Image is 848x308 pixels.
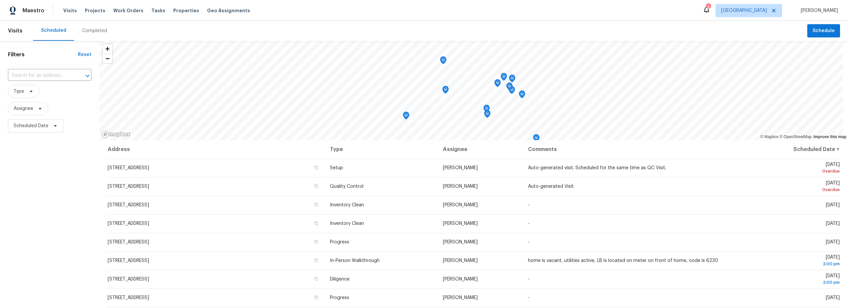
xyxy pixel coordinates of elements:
a: Mapbox homepage [101,130,131,138]
a: Mapbox [760,134,778,139]
span: [PERSON_NAME] [443,277,478,282]
div: 2:00 pm [748,261,840,267]
span: Maestro [23,7,44,14]
span: [PERSON_NAME] [443,295,478,300]
th: Address [107,140,325,159]
span: In-Person Walkthrough [330,258,380,263]
span: [STREET_ADDRESS] [108,184,149,189]
span: Visits [63,7,77,14]
th: Assignee [438,140,523,159]
span: [GEOGRAPHIC_DATA] [721,7,767,14]
span: Assignee [14,105,33,112]
span: Auto-generated Visit [528,184,574,189]
button: Copy Address [313,276,319,282]
span: [STREET_ADDRESS] [108,166,149,170]
span: - [528,240,530,244]
span: Tasks [151,8,165,13]
span: Schedule [813,27,835,35]
button: Copy Address [313,183,319,189]
span: [PERSON_NAME] [443,258,478,263]
button: Schedule [807,24,840,38]
div: Map marker [501,73,507,83]
span: [PERSON_NAME] [443,184,478,189]
span: [DATE] [826,203,840,207]
div: Map marker [533,134,540,144]
span: [DATE] [826,295,840,300]
span: Inventory Clean [330,221,364,226]
span: Scheduled Date [14,123,48,129]
span: [DATE] [826,221,840,226]
div: Completed [82,27,107,34]
div: Map marker [494,79,501,89]
span: [PERSON_NAME] [443,203,478,207]
th: Comments [523,140,743,159]
div: 2:00 pm [748,279,840,286]
button: Copy Address [313,220,319,226]
button: Copy Address [313,257,319,263]
div: Map marker [484,110,491,120]
div: Overdue [748,186,840,193]
a: Improve this map [814,134,846,139]
span: [DATE] [748,255,840,267]
span: [DATE] [748,181,840,193]
input: Search for an address... [8,71,73,81]
div: Map marker [403,112,409,122]
button: Zoom out [103,54,112,63]
span: Type [14,88,24,95]
span: [PERSON_NAME] [443,221,478,226]
div: Scheduled [41,27,66,34]
span: [STREET_ADDRESS] [108,240,149,244]
h1: Filters [8,51,78,58]
button: Zoom in [103,44,112,54]
button: Copy Address [313,202,319,208]
div: Reset [78,51,91,58]
canvas: Map [99,41,843,140]
span: - [528,221,530,226]
button: Open [83,71,92,80]
div: 3 [706,4,711,11]
span: [PERSON_NAME] [443,240,478,244]
div: Map marker [442,86,449,96]
span: Diligence [330,277,349,282]
span: [DATE] [748,162,840,175]
button: Copy Address [313,239,319,245]
th: Type [325,140,438,159]
span: - [528,277,530,282]
div: Overdue [748,168,840,175]
div: Map marker [519,90,525,101]
span: Inventory Clean [330,203,364,207]
div: Map marker [483,105,490,115]
span: Properties [173,7,199,14]
span: [STREET_ADDRESS] [108,258,149,263]
span: Setup [330,166,343,170]
a: OpenStreetMap [779,134,812,139]
button: Copy Address [313,294,319,300]
span: [PERSON_NAME] [798,7,838,14]
div: Map marker [506,82,513,93]
span: - [528,203,530,207]
span: Auto-generated visit. Scheduled for the same time as QC Visit. [528,166,666,170]
div: Map marker [509,75,515,85]
span: [STREET_ADDRESS] [108,203,149,207]
span: Geo Assignments [207,7,250,14]
button: Copy Address [313,165,319,171]
span: - [528,295,530,300]
span: Projects [85,7,105,14]
span: Work Orders [113,7,143,14]
span: Quality Control [330,184,363,189]
span: Visits [8,24,23,38]
th: Scheduled Date ↑ [743,140,840,159]
span: [STREET_ADDRESS] [108,277,149,282]
span: [DATE] [826,240,840,244]
span: [STREET_ADDRESS] [108,221,149,226]
span: [DATE] [748,274,840,286]
span: [STREET_ADDRESS] [108,295,149,300]
span: [PERSON_NAME] [443,166,478,170]
span: Progress [330,240,349,244]
span: Progress [330,295,349,300]
span: home is vacant, utilities active, LB is located on meter on front of home, code is 6230 [528,258,718,263]
div: Map marker [440,56,447,67]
